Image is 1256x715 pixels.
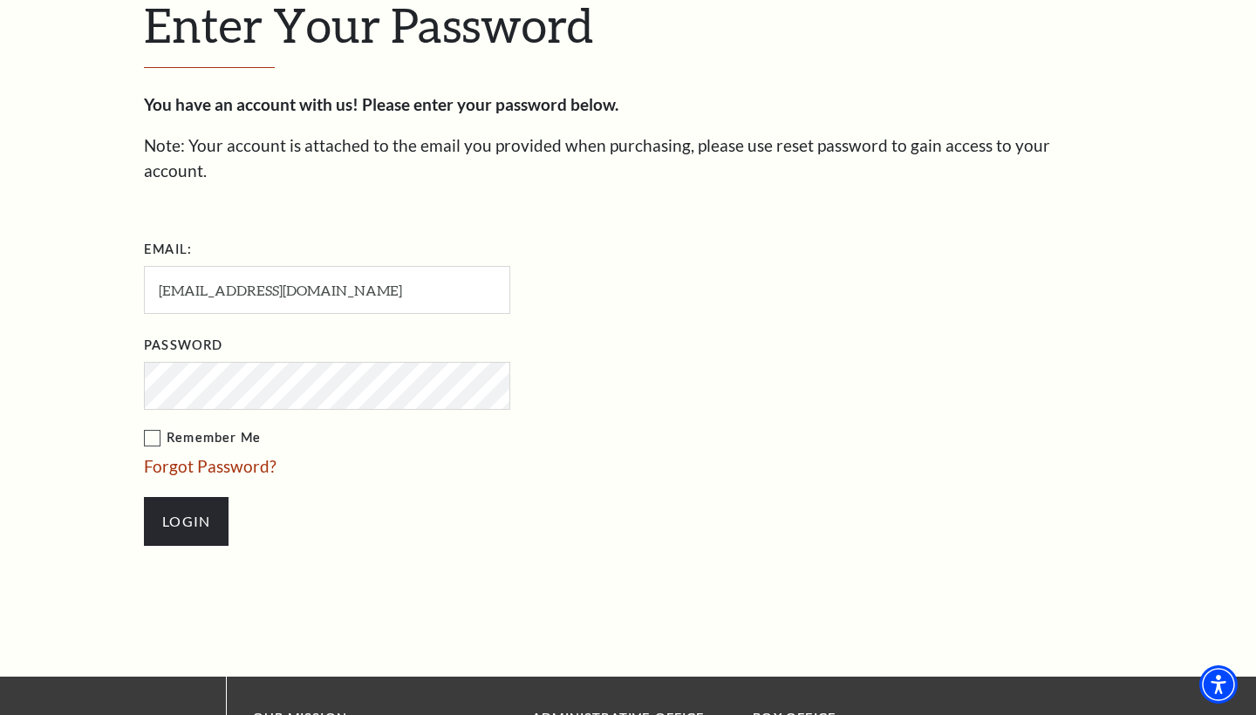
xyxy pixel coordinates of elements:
strong: You have an account with us! [144,94,358,114]
a: Forgot Password? [144,456,276,476]
label: Email: [144,239,192,261]
p: Note: Your account is attached to the email you provided when purchasing, please use reset passwo... [144,133,1112,183]
input: Required [144,266,510,314]
div: Accessibility Menu [1199,665,1238,704]
label: Password [144,335,222,357]
label: Remember Me [144,427,685,449]
input: Submit button [144,497,229,546]
strong: Please enter your password below. [362,94,618,114]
